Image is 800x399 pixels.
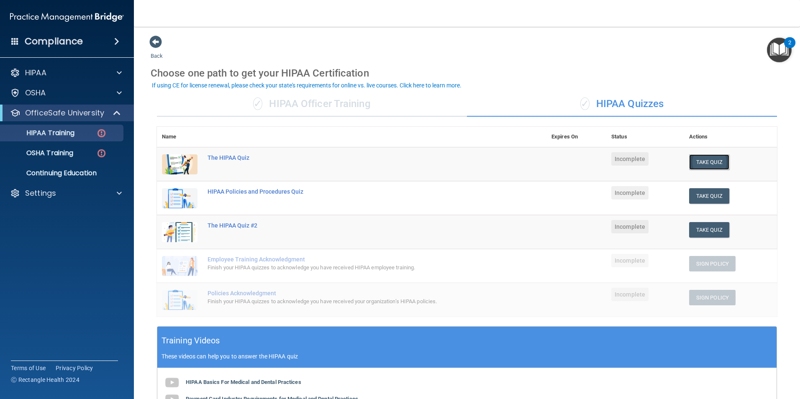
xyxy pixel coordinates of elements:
th: Actions [684,127,777,147]
span: ✓ [253,97,262,110]
span: Incomplete [611,288,649,301]
div: The HIPAA Quiz [208,154,505,161]
button: Open Resource Center, 2 new notifications [767,38,792,62]
span: Incomplete [611,152,649,166]
p: HIPAA [25,68,46,78]
div: HIPAA Officer Training [157,92,467,117]
p: OfficeSafe University [25,108,104,118]
b: HIPAA Basics For Medical and Dental Practices [186,379,301,385]
div: Employee Training Acknowledgment [208,256,505,263]
button: Take Quiz [689,222,729,238]
div: Finish your HIPAA quizzes to acknowledge you have received HIPAA employee training. [208,263,505,273]
div: HIPAA Policies and Procedures Quiz [208,188,505,195]
iframe: Drift Widget Chat Controller [655,340,790,373]
span: ✓ [580,97,590,110]
p: These videos can help you to answer the HIPAA quiz [162,353,772,360]
button: Sign Policy [689,290,736,305]
a: HIPAA [10,68,122,78]
div: Choose one path to get your HIPAA Certification [151,61,783,85]
span: Ⓒ Rectangle Health 2024 [11,376,79,384]
img: danger-circle.6113f641.png [96,128,107,138]
a: Privacy Policy [56,364,93,372]
button: If using CE for license renewal, please check your state's requirements for online vs. live cours... [151,81,463,90]
h4: Compliance [25,36,83,47]
p: OSHA Training [5,149,73,157]
img: PMB logo [10,9,124,26]
div: Finish your HIPAA quizzes to acknowledge you have received your organization’s HIPAA policies. [208,297,505,307]
a: OfficeSafe University [10,108,121,118]
span: Incomplete [611,254,649,267]
div: Policies Acknowledgment [208,290,505,297]
div: 2 [788,43,791,54]
button: Take Quiz [689,188,729,204]
img: gray_youtube_icon.38fcd6cc.png [164,374,180,391]
a: Back [151,43,163,59]
th: Status [606,127,684,147]
span: Incomplete [611,186,649,199]
a: Settings [10,188,122,198]
p: HIPAA Training [5,129,74,137]
p: Settings [25,188,56,198]
div: The HIPAA Quiz #2 [208,222,505,229]
div: HIPAA Quizzes [467,92,777,117]
div: If using CE for license renewal, please check your state's requirements for online vs. live cours... [152,82,462,88]
p: OSHA [25,88,46,98]
button: Take Quiz [689,154,729,170]
span: Incomplete [611,220,649,233]
img: danger-circle.6113f641.png [96,148,107,159]
th: Name [157,127,203,147]
a: OSHA [10,88,122,98]
h5: Training Videos [162,333,220,348]
button: Sign Policy [689,256,736,271]
a: Terms of Use [11,364,46,372]
th: Expires On [546,127,606,147]
p: Continuing Education [5,169,120,177]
